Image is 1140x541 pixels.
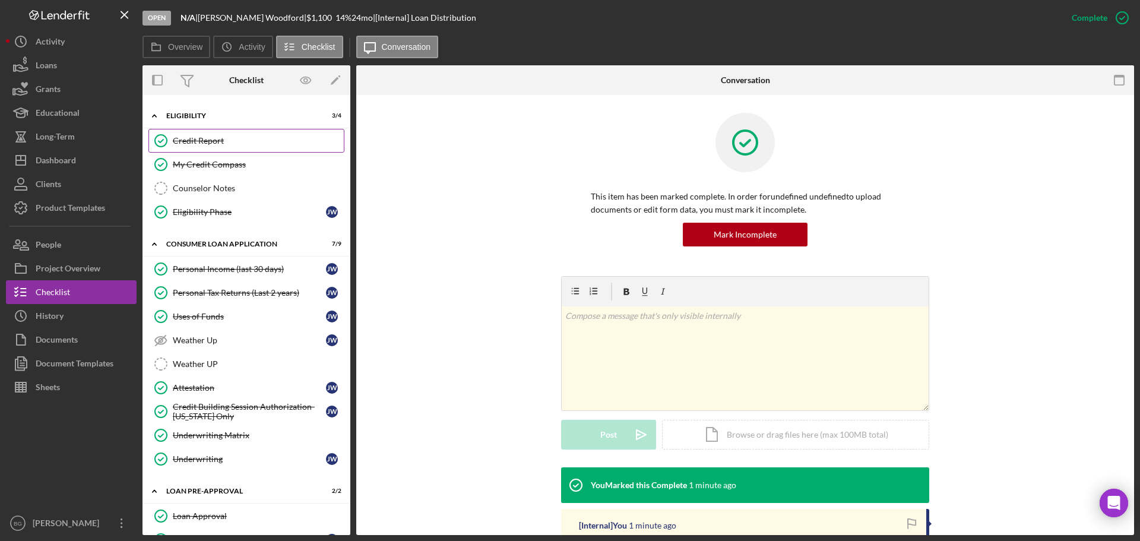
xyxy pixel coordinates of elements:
[36,125,75,151] div: Long-Term
[6,53,137,77] button: Loans
[382,42,431,52] label: Conversation
[166,241,312,248] div: Consumer Loan Application
[6,511,137,535] button: BG[PERSON_NAME]
[335,13,351,23] div: 14 %
[326,206,338,218] div: J W
[148,376,344,400] a: AttestationJW
[148,176,344,200] a: Counselor Notes
[6,328,137,352] button: Documents
[36,77,61,104] div: Grants
[166,112,312,119] div: Eligibility
[173,288,326,298] div: Personal Tax Returns (Last 2 years)
[591,190,900,217] p: This item has been marked complete. In order for undefined undefined to upload documents or edit ...
[36,233,61,260] div: People
[302,42,335,52] label: Checklist
[6,233,137,257] button: People
[326,311,338,322] div: J W
[683,223,807,246] button: Mark Incomplete
[6,257,137,280] button: Project Overview
[36,196,105,223] div: Product Templates
[148,129,344,153] a: Credit Report
[36,53,57,80] div: Loans
[36,375,60,402] div: Sheets
[6,304,137,328] button: History
[356,36,439,58] button: Conversation
[6,172,137,196] button: Clients
[326,287,338,299] div: J W
[148,153,344,176] a: My Credit Compass
[148,257,344,281] a: Personal Income (last 30 days)JW
[173,511,344,521] div: Loan Approval
[173,136,344,145] div: Credit Report
[714,223,777,246] div: Mark Incomplete
[229,75,264,85] div: Checklist
[1072,6,1107,30] div: Complete
[6,148,137,172] button: Dashboard
[561,420,656,450] button: Post
[600,420,617,450] div: Post
[579,521,627,530] div: [Internal] You
[168,42,202,52] label: Overview
[148,281,344,305] a: Personal Tax Returns (Last 2 years)JW
[6,77,137,101] button: Grants
[6,280,137,304] button: Checklist
[36,172,61,199] div: Clients
[351,13,373,23] div: 24 mo
[36,148,76,175] div: Dashboard
[6,352,137,375] button: Document Templates
[629,521,676,530] time: 2025-09-16 23:51
[6,125,137,148] button: Long-Term
[6,375,137,399] button: Sheets
[148,328,344,352] a: Weather UpJW
[326,334,338,346] div: J W
[148,504,344,528] a: Loan Approval
[6,30,137,53] button: Activity
[373,13,476,23] div: | [Internal] Loan Distribution
[213,36,273,58] button: Activity
[6,196,137,220] a: Product Templates
[180,12,195,23] b: N/A
[276,36,343,58] button: Checklist
[721,75,770,85] div: Conversation
[1100,489,1128,517] div: Open Intercom Messenger
[148,447,344,471] a: UnderwritingJW
[173,359,344,369] div: Weather UP
[320,241,341,248] div: 7 / 9
[148,305,344,328] a: Uses of FundsJW
[326,263,338,275] div: J W
[326,406,338,417] div: J W
[326,453,338,465] div: J W
[198,13,306,23] div: [PERSON_NAME] Woodford |
[6,101,137,125] button: Educational
[173,383,326,393] div: Attestation
[306,12,332,23] span: $1,100
[239,42,265,52] label: Activity
[142,11,171,26] div: Open
[36,101,80,128] div: Educational
[173,160,344,169] div: My Credit Compass
[591,480,687,490] div: You Marked this Complete
[173,184,344,193] div: Counselor Notes
[173,431,344,440] div: Underwriting Matrix
[148,352,344,376] a: Weather UP
[36,257,100,283] div: Project Overview
[36,328,78,355] div: Documents
[36,304,64,331] div: History
[36,280,70,307] div: Checklist
[36,352,113,378] div: Document Templates
[30,511,107,538] div: [PERSON_NAME]
[173,264,326,274] div: Personal Income (last 30 days)
[173,336,326,345] div: Weather Up
[142,36,210,58] button: Overview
